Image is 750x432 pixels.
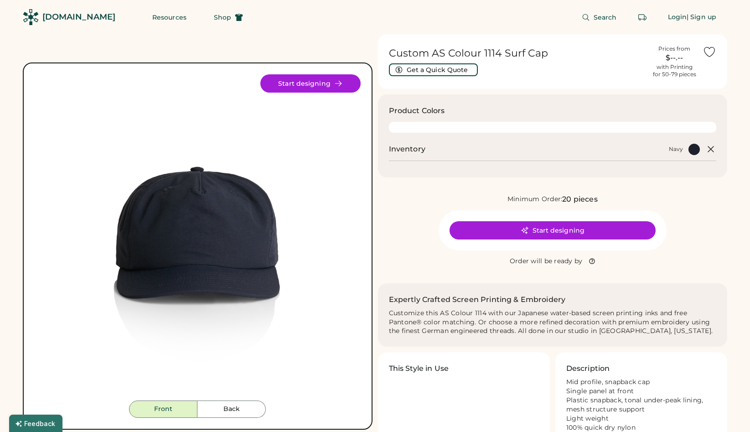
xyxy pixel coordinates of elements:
h3: Description [566,363,610,374]
span: Shop [214,14,231,21]
img: 1114 - Navy Front Image [35,74,361,401]
h3: This Style in Use [389,363,449,374]
div: Prices from [658,45,690,52]
button: Shop [203,8,254,26]
div: $--.-- [652,52,697,63]
button: Back [197,401,266,418]
button: Get a Quick Quote [389,63,478,76]
h3: Product Colors [389,105,445,116]
h2: Inventory [389,144,425,155]
button: Start designing [450,221,656,239]
button: Retrieve an order [633,8,652,26]
button: Front [129,401,197,418]
div: with Printing for 50-79 pieces [653,63,696,78]
div: Minimum Order: [507,195,563,204]
div: Navy [669,146,683,153]
div: Login [668,13,687,22]
div: 1114 Style Image [35,74,361,401]
div: Customize this AS Colour 1114 with our Japanese water-based screen printing inks and free Pantone... [389,309,717,336]
h2: Expertly Crafted Screen Printing & Embroidery [389,294,566,305]
button: Start designing [260,74,361,93]
img: Rendered Logo - Screens [23,9,39,25]
div: [DOMAIN_NAME] [42,11,115,23]
div: 20 pieces [562,194,597,205]
button: Search [571,8,628,26]
div: Order will be ready by [510,257,583,266]
button: Resources [141,8,197,26]
h1: Custom AS Colour 1114 Surf Cap [389,47,647,60]
div: | Sign up [687,13,716,22]
span: Search [594,14,617,21]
